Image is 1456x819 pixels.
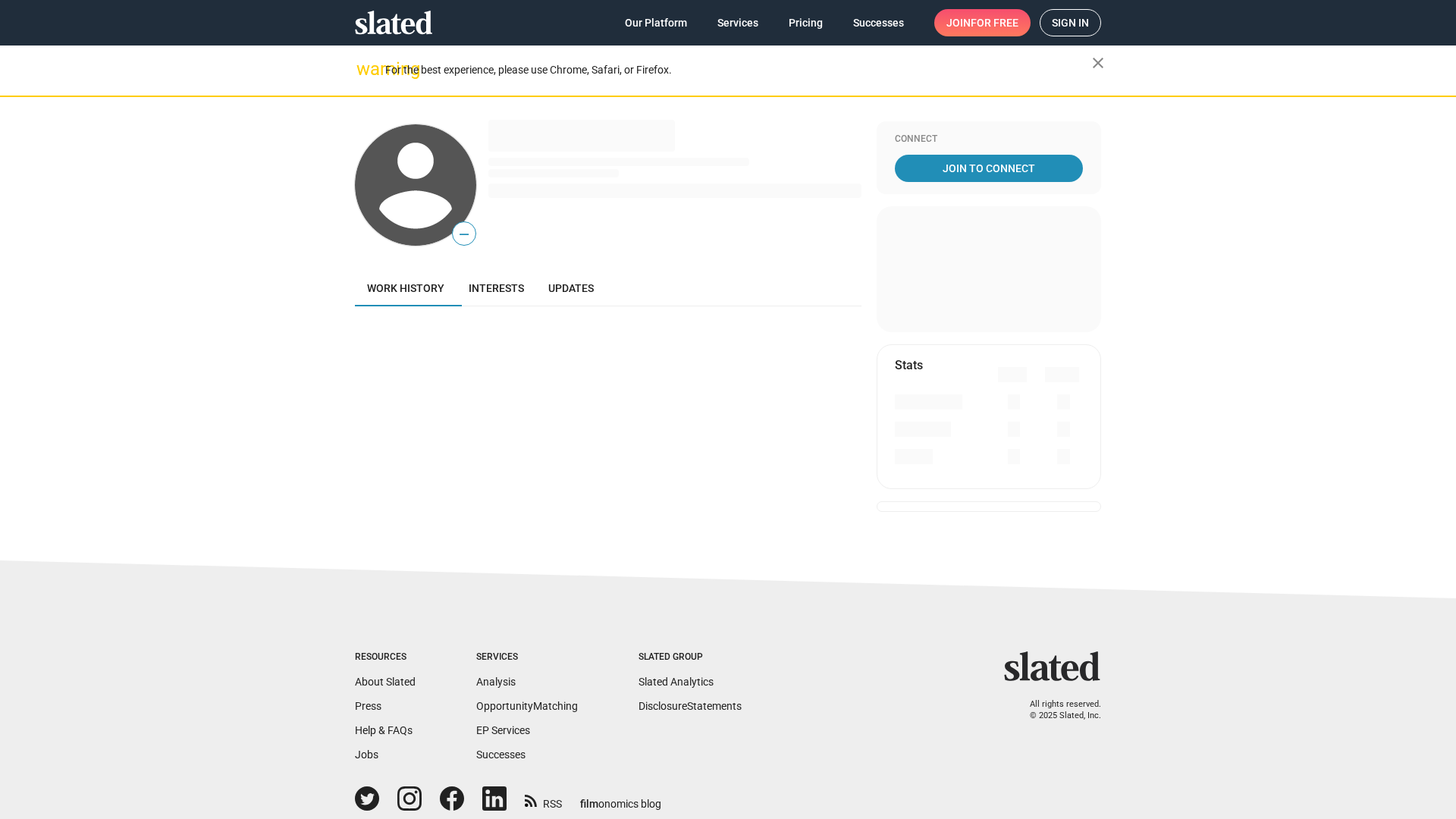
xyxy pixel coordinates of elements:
a: RSS [525,788,562,811]
a: Our Platform [613,9,699,36]
span: Pricing [789,9,823,36]
div: Resources [355,651,416,664]
a: Updates [536,270,606,306]
a: Press [355,700,381,712]
span: Work history [367,282,444,294]
a: Successes [476,748,526,761]
mat-card-title: Stats [895,357,923,373]
span: Updates [548,282,594,294]
div: For the best experience, please use Chrome, Safari, or Firefox. [385,60,1092,80]
mat-icon: warning [356,60,375,78]
a: Join To Connect [895,155,1083,182]
span: for free [971,9,1018,36]
span: Join To Connect [898,155,1080,182]
a: Work history [355,270,457,306]
div: Slated Group [639,651,742,664]
a: Successes [841,9,916,36]
span: Interests [469,282,524,294]
a: OpportunityMatching [476,700,578,712]
a: Help & FAQs [355,724,413,736]
a: Services [705,9,770,36]
mat-icon: close [1089,54,1107,72]
a: filmonomics blog [580,785,661,811]
span: Sign in [1052,10,1089,36]
span: — [453,224,475,244]
span: film [580,798,598,810]
div: Connect [895,133,1083,146]
span: Join [946,9,1018,36]
a: Jobs [355,748,378,761]
span: Our Platform [625,9,687,36]
a: About Slated [355,676,416,688]
a: EP Services [476,724,530,736]
a: Sign in [1040,9,1101,36]
a: Pricing [777,9,835,36]
p: All rights reserved. © 2025 Slated, Inc. [1014,699,1101,721]
span: Successes [853,9,904,36]
a: Interests [457,270,536,306]
a: Joinfor free [934,9,1031,36]
a: Slated Analytics [639,676,714,688]
a: Analysis [476,676,516,688]
span: Services [717,9,758,36]
div: Services [476,651,578,664]
a: DisclosureStatements [639,700,742,712]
